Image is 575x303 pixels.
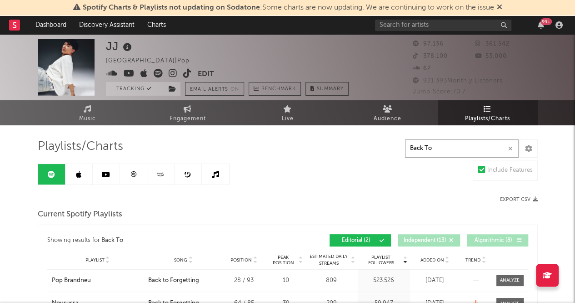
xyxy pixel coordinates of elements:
[360,255,402,266] span: Playlist Followers
[360,276,408,285] div: 523.526
[317,87,344,92] span: Summary
[497,4,502,11] span: Dismiss
[398,234,460,247] button: Independent(13)
[170,113,206,124] span: Engagement
[230,257,252,263] span: Position
[83,4,494,11] span: : Some charts are now updating. We are continuing to work on the issue
[538,21,544,29] button: 99+
[375,20,511,31] input: Search for artists
[148,276,199,285] div: Back to Forgetting
[467,234,528,247] button: Algorithmic(8)
[465,257,480,263] span: Trend
[106,82,163,96] button: Tracking
[413,78,503,84] span: 921.393 Monthly Listeners
[413,53,448,59] span: 378.100
[308,276,355,285] div: 809
[230,87,239,92] em: On
[73,16,141,34] a: Discovery Assistant
[413,89,466,95] span: Jump Score: 70.7
[38,209,122,220] span: Current Spotify Playlists
[138,100,238,125] a: Engagement
[38,100,138,125] a: Music
[141,16,172,34] a: Charts
[101,235,123,246] div: Back To
[475,41,510,47] span: 361.542
[305,82,349,96] button: Summary
[47,234,288,247] div: Showing results for
[330,234,391,247] button: Editorial(2)
[185,82,244,96] button: Email AlertsOn
[420,257,444,263] span: Added On
[540,18,552,25] div: 99 +
[83,4,260,11] span: Spotify Charts & Playlists not updating on Sodatone
[38,141,123,152] span: Playlists/Charts
[282,113,294,124] span: Live
[198,69,214,80] button: Edit
[238,100,338,125] a: Live
[404,238,446,243] span: Independent ( 13 )
[487,165,533,176] div: Include Features
[52,276,91,285] div: Pop Brandneu
[374,113,401,124] span: Audience
[308,253,350,267] span: Estimated Daily Streams
[335,238,377,243] span: Editorial ( 2 )
[79,113,96,124] span: Music
[413,66,431,72] span: 62
[29,16,73,34] a: Dashboard
[174,257,187,263] span: Song
[405,139,519,158] input: Search Playlists/Charts
[106,56,200,67] div: [GEOGRAPHIC_DATA] | Pop
[500,197,538,202] button: Export CSV
[249,82,301,96] a: Benchmark
[338,100,438,125] a: Audience
[52,276,144,285] a: Pop Brandneu
[269,255,298,266] span: Peak Position
[224,276,265,285] div: 28 / 93
[413,41,444,47] span: 97.136
[438,100,538,125] a: Playlists/Charts
[473,238,515,243] span: Algorithmic ( 8 )
[85,257,105,263] span: Playlist
[465,113,510,124] span: Playlists/Charts
[261,84,296,95] span: Benchmark
[106,39,134,54] div: JJ
[269,276,303,285] div: 10
[475,53,507,59] span: 53.000
[412,276,458,285] div: [DATE]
